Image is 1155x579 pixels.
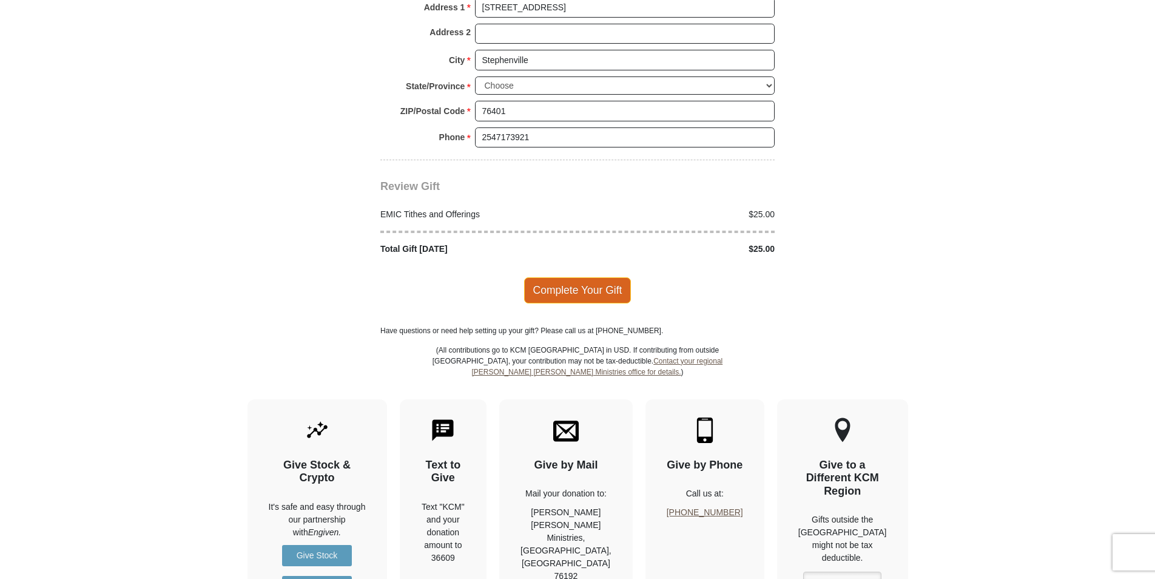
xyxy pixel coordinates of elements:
img: give-by-stock.svg [305,418,330,443]
div: Total Gift [DATE] [374,243,578,256]
div: EMIC Tithes and Offerings [374,208,578,221]
span: Review Gift [380,180,440,192]
a: Give Stock [282,545,352,566]
p: Have questions or need help setting up your gift? Please call us at [PHONE_NUMBER]. [380,325,775,336]
p: It's safe and easy through our partnership with [269,501,366,539]
h4: Give by Mail [520,459,611,472]
h4: Text to Give [421,459,466,485]
img: envelope.svg [553,418,579,443]
div: $25.00 [577,208,781,221]
p: Mail your donation to: [520,487,611,500]
img: text-to-give.svg [430,418,456,443]
div: Text "KCM" and your donation amount to 36609 [421,501,466,564]
p: Call us at: [667,487,743,500]
h4: Give by Phone [667,459,743,472]
h4: Give Stock & Crypto [269,459,366,485]
h4: Give to a Different KCM Region [798,459,887,498]
strong: Phone [439,129,465,146]
img: other-region [834,418,851,443]
strong: City [449,52,465,69]
span: Complete Your Gift [524,277,631,303]
i: Engiven. [308,527,341,537]
img: mobile.svg [692,418,718,443]
a: Contact your regional [PERSON_NAME] [PERSON_NAME] Ministries office for details. [471,357,722,376]
p: (All contributions go to KCM [GEOGRAPHIC_DATA] in USD. If contributing from outside [GEOGRAPHIC_D... [432,345,723,399]
strong: Address 2 [429,24,471,41]
p: Gifts outside the [GEOGRAPHIC_DATA] might not be tax deductible. [798,513,887,564]
a: [PHONE_NUMBER] [667,507,743,517]
strong: State/Province [406,78,465,95]
div: $25.00 [577,243,781,256]
strong: ZIP/Postal Code [400,103,465,120]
